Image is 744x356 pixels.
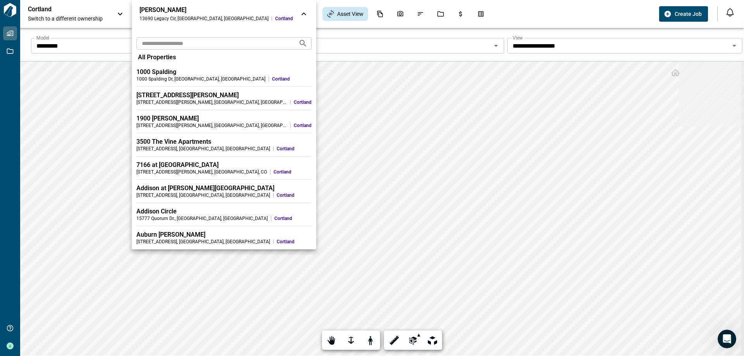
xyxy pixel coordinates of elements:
[277,239,312,245] span: Cortland
[138,53,176,61] span: All Properties
[136,146,270,152] div: [STREET_ADDRESS] , [GEOGRAPHIC_DATA] , [GEOGRAPHIC_DATA]
[136,122,287,129] div: [STREET_ADDRESS][PERSON_NAME] , [GEOGRAPHIC_DATA] , [GEOGRAPHIC_DATA]
[274,215,312,222] span: Cortland
[136,239,270,245] div: [STREET_ADDRESS] , [GEOGRAPHIC_DATA] , [GEOGRAPHIC_DATA]
[136,161,312,169] div: 7166 at [GEOGRAPHIC_DATA]
[136,208,312,215] div: Addison Circle
[139,6,293,14] div: [PERSON_NAME]
[136,169,267,175] div: [STREET_ADDRESS][PERSON_NAME] , [GEOGRAPHIC_DATA] , CO
[294,99,312,105] span: Cortland
[136,231,312,239] div: Auburn [PERSON_NAME]
[136,68,312,76] div: 1000 Spalding
[136,184,312,192] div: Addison at [PERSON_NAME][GEOGRAPHIC_DATA]
[136,138,312,146] div: 3500 The Vine Apartments
[275,15,293,22] span: Cortland
[136,76,265,82] div: 1000 Spalding Dr , [GEOGRAPHIC_DATA] , [GEOGRAPHIC_DATA]
[136,192,270,198] div: [STREET_ADDRESS] , [GEOGRAPHIC_DATA] , [GEOGRAPHIC_DATA]
[139,15,269,22] div: 13690 Legacy Cir , [GEOGRAPHIC_DATA] , [GEOGRAPHIC_DATA]
[136,99,287,105] div: [STREET_ADDRESS][PERSON_NAME] , [GEOGRAPHIC_DATA] , [GEOGRAPHIC_DATA]
[136,91,312,99] div: [STREET_ADDRESS][PERSON_NAME]
[718,330,736,348] iframe: Intercom live chat
[295,36,311,51] button: Search projects
[272,76,312,82] span: Cortland
[136,215,268,222] div: 15777 Quorum Dr. , [GEOGRAPHIC_DATA] , [GEOGRAPHIC_DATA]
[277,192,312,198] span: Cortland
[136,115,312,122] div: 1900 [PERSON_NAME]
[274,169,312,175] span: Cortland
[294,122,312,129] span: Cortland
[277,146,312,152] span: Cortland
